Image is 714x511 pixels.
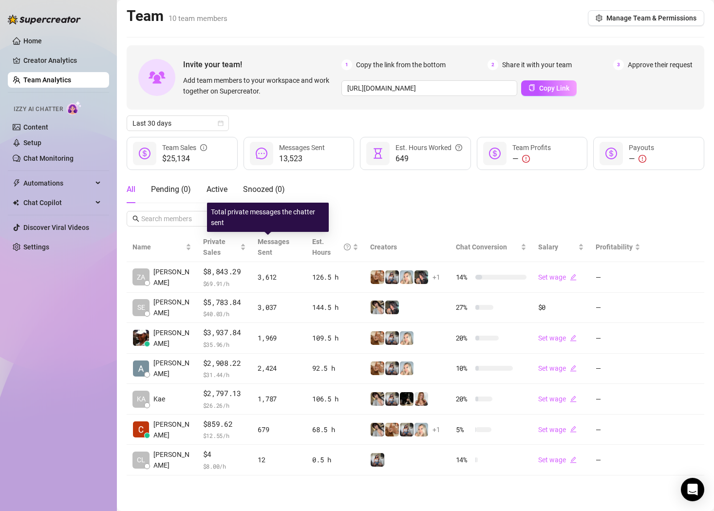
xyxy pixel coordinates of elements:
[256,148,267,159] span: message
[570,456,577,463] span: edit
[203,238,225,256] span: Private Sales
[23,224,89,231] a: Discover Viral Videos
[502,59,572,70] span: Share it with your team
[137,394,146,404] span: KA
[400,392,413,406] img: RavenGoesWild
[606,14,696,22] span: Manage Team & Permissions
[538,426,577,434] a: Set wageedit
[139,148,150,159] span: dollar-circle
[570,365,577,372] span: edit
[385,392,399,406] img: ANDREA
[127,232,197,262] th: Name
[590,445,646,475] td: —
[538,334,577,342] a: Set wageedit
[203,327,246,339] span: $3,937.84
[200,142,207,153] span: info-circle
[133,360,149,377] img: Alyssa Reuse
[570,396,577,402] span: edit
[203,358,246,369] span: $2,908.22
[512,144,551,151] span: Team Profits
[312,394,358,404] div: 106.5 h
[312,302,358,313] div: 144.5 h
[538,243,558,251] span: Salary
[312,272,358,283] div: 126.5 h
[371,423,384,436] img: Raven
[203,297,246,308] span: $5,783.84
[137,272,145,283] span: ZA
[23,154,74,162] a: Chat Monitoring
[258,363,301,374] div: 2,424
[371,361,384,375] img: Roux️‍
[183,75,338,96] span: Add team members to your workspace and work together on Supercreator.
[203,461,246,471] span: $ 8.00 /h
[455,142,462,153] span: question-circle
[414,392,428,406] img: Roux
[538,364,577,372] a: Set wageedit
[203,266,246,278] span: $8,843.29
[127,7,227,25] h2: Team
[203,449,246,460] span: $4
[521,80,577,96] button: Copy Link
[279,144,325,151] span: Messages Sent
[279,153,325,165] span: 13,523
[570,274,577,281] span: edit
[432,424,440,435] span: + 1
[456,394,471,404] span: 20 %
[153,449,191,471] span: [PERSON_NAME]
[590,262,646,293] td: —
[456,454,471,465] span: 14 %
[605,148,617,159] span: dollar-circle
[372,148,384,159] span: hourglass
[14,105,63,114] span: Izzy AI Chatter
[590,293,646,323] td: —
[371,331,384,345] img: Roux️‍
[385,301,399,314] img: Riley
[23,139,41,147] a: Setup
[385,331,399,345] img: ANDREA
[258,333,301,343] div: 1,969
[371,453,384,467] img: ANDREA
[132,116,223,131] span: Last 30 days
[203,309,246,319] span: $ 40.03 /h
[538,395,577,403] a: Set wageedit
[218,120,224,126] span: calendar
[590,354,646,384] td: —
[639,155,646,163] span: exclamation-circle
[23,175,93,191] span: Automations
[312,236,351,258] div: Est. Hours
[512,153,551,165] div: —
[364,232,450,262] th: Creators
[133,421,149,437] img: Ciara Birley
[590,323,646,354] td: —
[23,123,48,131] a: Content
[456,333,471,343] span: 20 %
[570,426,577,433] span: edit
[243,185,285,194] span: Snoozed ( 0 )
[596,15,602,21] span: setting
[153,266,191,288] span: [PERSON_NAME]
[456,243,507,251] span: Chat Conversion
[183,58,341,71] span: Invite your team!
[371,270,384,284] img: Roux️‍
[258,302,301,313] div: 3,037
[385,423,399,436] img: Roux️‍
[258,394,301,404] div: 1,787
[153,419,191,440] span: [PERSON_NAME]
[588,10,704,26] button: Manage Team & Permissions
[371,392,384,406] img: Raven
[456,363,471,374] span: 10 %
[312,424,358,435] div: 68.5 h
[528,84,535,91] span: copy
[153,394,165,404] span: Kae
[162,142,207,153] div: Team Sales
[312,333,358,343] div: 109.5 h
[137,454,145,465] span: CL
[169,14,227,23] span: 10 team members
[456,302,471,313] span: 27 %
[344,236,351,258] span: question-circle
[153,358,191,379] span: [PERSON_NAME]
[132,215,139,222] span: search
[395,153,462,165] span: 649
[628,59,693,70] span: Approve their request
[456,424,471,435] span: 5 %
